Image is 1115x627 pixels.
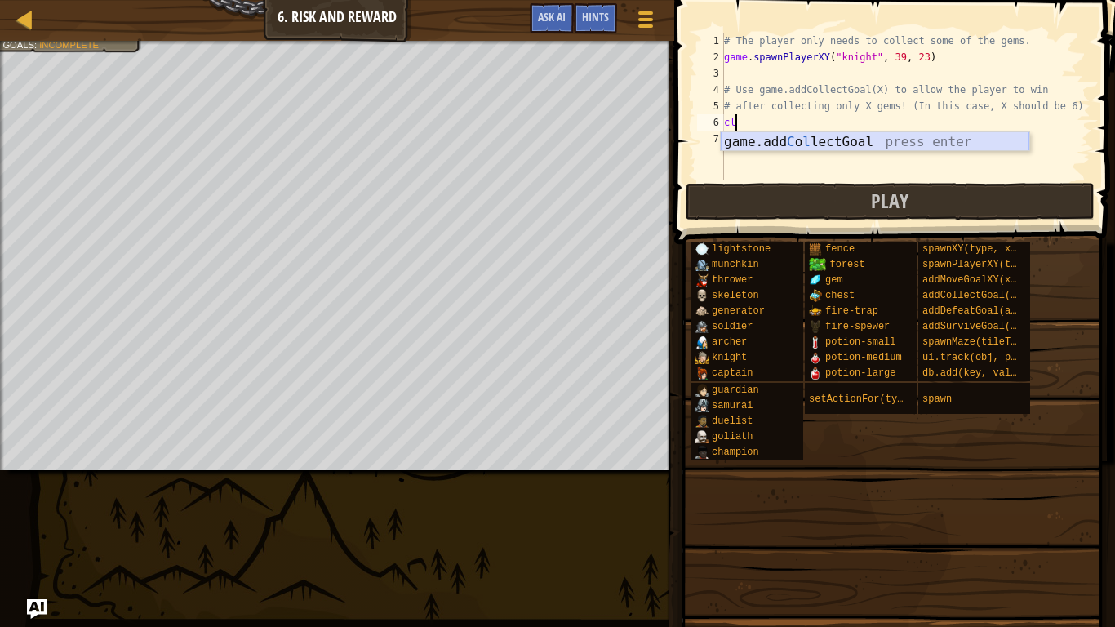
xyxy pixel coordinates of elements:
span: forest [829,259,864,270]
span: spawn [922,394,952,405]
img: portrait.png [695,289,709,302]
span: Play [871,188,908,214]
img: portrait.png [809,242,822,256]
img: portrait.png [809,273,822,287]
span: ui.track(obj, prop) [922,352,1034,363]
img: portrait.png [695,242,709,256]
span: knight [712,352,747,363]
button: Show game menu [625,3,666,42]
img: portrait.png [809,351,822,364]
img: portrait.png [809,289,822,302]
span: spawnXY(type, x, y) [922,243,1034,255]
button: Ask AI [530,3,574,33]
img: portrait.png [695,351,709,364]
span: fire-spewer [825,321,890,332]
img: portrait.png [695,430,709,443]
span: fire-trap [825,305,878,317]
div: 2 [697,49,724,65]
span: fence [825,243,855,255]
img: portrait.png [809,367,822,380]
span: munchkin [712,259,759,270]
img: portrait.png [695,446,709,459]
span: lightstone [712,243,771,255]
img: trees_1.png [809,258,826,271]
img: portrait.png [809,320,822,333]
span: duelist [712,416,753,427]
span: thrower [712,274,753,286]
div: 3 [697,65,724,82]
div: 7 [697,131,724,147]
span: Ask AI [538,9,566,24]
span: potion-small [825,336,895,348]
button: Ask AI [27,599,47,619]
div: 6 [697,114,724,131]
span: addCollectGoal(amount) [922,290,1051,301]
span: champion [712,447,759,458]
span: goliath [712,431,753,442]
img: portrait.png [695,415,709,428]
span: samurai [712,400,753,411]
span: setActionFor(type, event, handler) [809,394,1009,405]
span: gem [825,274,843,286]
span: guardian [712,385,759,396]
span: addDefeatGoal(amount) [922,305,1046,317]
img: portrait.png [695,384,709,397]
img: portrait.png [695,367,709,380]
span: addMoveGoalXY(x, y) [922,274,1034,286]
span: potion-medium [825,352,902,363]
img: portrait.png [695,399,709,412]
span: addSurviveGoal(seconds) [922,321,1058,332]
span: spawnMaze(tileType, seed) [922,336,1069,348]
div: 1 [697,33,724,49]
span: db.add(key, value) [922,367,1028,379]
span: skeleton [712,290,759,301]
span: chest [825,290,855,301]
img: portrait.png [695,336,709,349]
span: potion-large [825,367,895,379]
span: soldier [712,321,753,332]
img: portrait.png [695,320,709,333]
span: generator [712,305,765,317]
img: portrait.png [809,305,822,318]
span: archer [712,336,747,348]
div: 4 [697,82,724,98]
img: portrait.png [695,258,709,271]
span: spawnPlayerXY(type, x, y) [922,259,1069,270]
img: portrait.png [695,273,709,287]
div: 5 [697,98,724,114]
img: portrait.png [809,336,822,349]
span: Hints [582,9,609,24]
span: captain [712,367,753,379]
button: Play [686,183,1095,220]
img: portrait.png [695,305,709,318]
